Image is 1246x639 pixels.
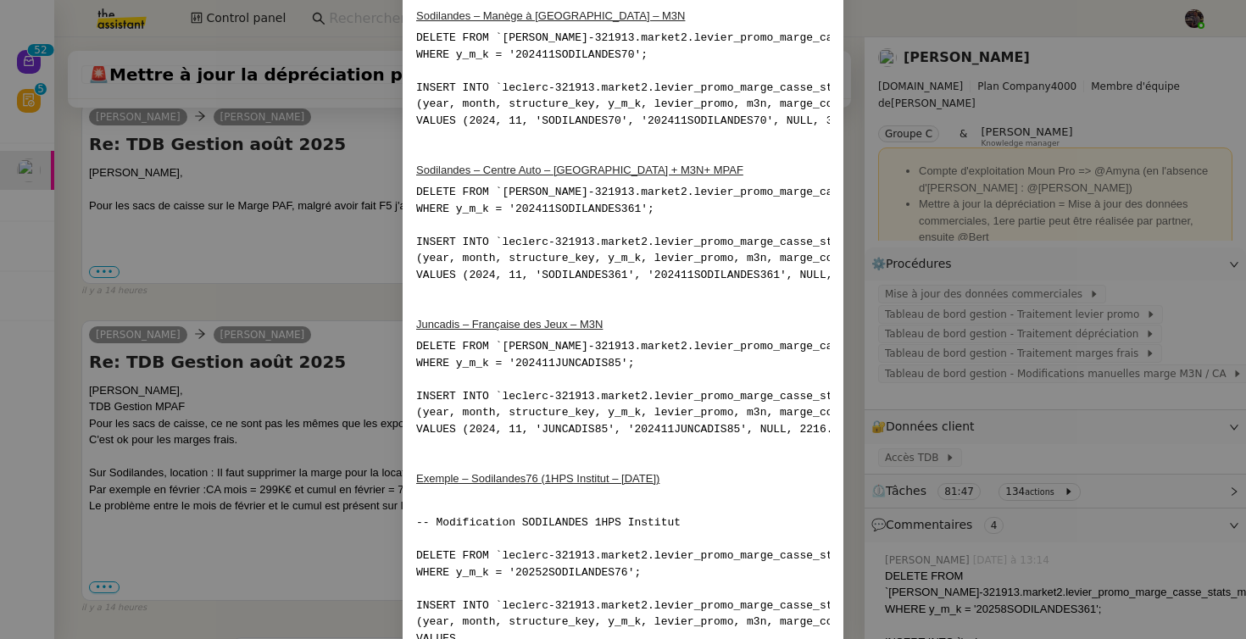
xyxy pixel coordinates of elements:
[416,472,659,485] u: Exemple – Sodilandes76 (1HPS Institut – [DATE])
[416,318,603,331] u: Juncadis – Française des Jeux – M3N
[416,338,830,437] pre: DELETE FROM `[PERSON_NAME]-321913.market2.levier_promo_marge_casse_stats_monthly_raw` WHERE y_m_k...
[416,164,743,176] u: Sodilandes – Centre Auto – [GEOGRAPHIC_DATA] + M3N+ MPAF
[416,184,830,283] pre: DELETE FROM `[PERSON_NAME]-321913.market2.levier_promo_marge_casse_stats_monthly_raw` WHERE y_m_k...
[416,9,685,22] u: Sodilandes – Manège à [GEOGRAPHIC_DATA] – M3N
[416,30,830,129] pre: DELETE FROM `[PERSON_NAME]-321913.market2.levier_promo_marge_casse_stats_monthly_raw` WHERE y_m_k...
